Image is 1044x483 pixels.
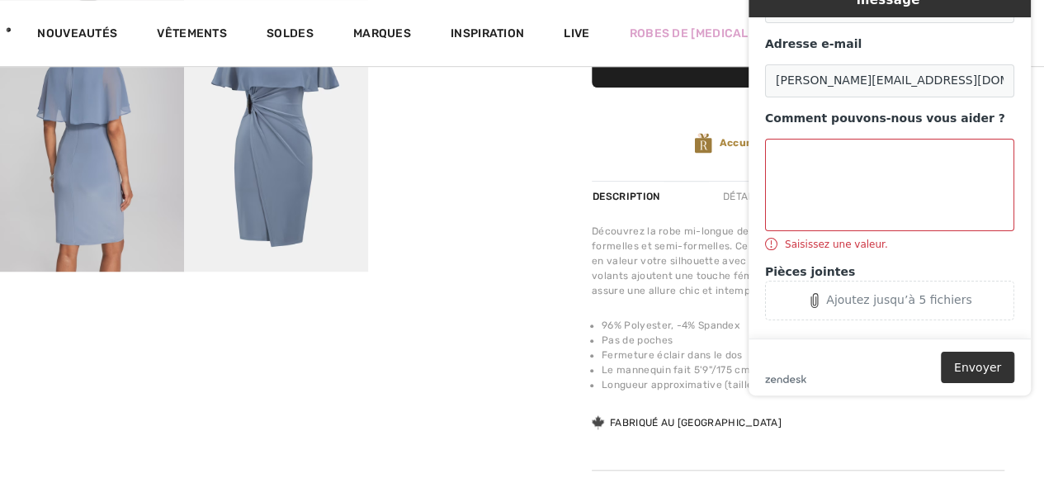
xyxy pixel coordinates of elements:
span: Aide [37,12,70,26]
div: Fabriqué au [GEOGRAPHIC_DATA] [592,415,782,430]
img: Récompenses Avenue [694,132,712,154]
a: Live [564,25,589,42]
strong: Accumulez 25 [719,137,793,149]
div: Découvrez la robe mi-longue de [PERSON_NAME], idéale pour les occasions formelles et semi-formell... [592,224,1004,298]
a: Robes de [MEDICAL_DATA] [629,25,791,42]
li: Le mannequin fait 5'9"/175 cm et porte une taille 6. [602,362,1004,377]
a: Nouveautés [37,26,117,44]
li: Fermeture éclair dans le dos [602,348,1004,362]
li: Longueur approximative (taille 12) : 38" - 97 cm [602,377,1004,392]
a: Vêtements [157,26,227,44]
a: Soldes [267,26,314,44]
div: Détails [709,182,777,211]
div: Description [592,182,664,211]
span: Récompenses Avenue [719,135,901,150]
span: Inspiration [451,26,524,44]
img: 1ère Avenue [7,13,11,46]
li: 96% Polyester, -4% Spandex [602,318,1004,333]
li: Pas de poches [602,333,1004,348]
a: Marques [353,26,411,44]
